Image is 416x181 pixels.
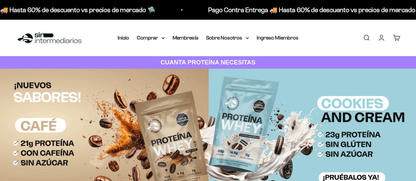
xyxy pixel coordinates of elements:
[137,34,165,42] summary: Comprar
[173,35,198,40] a: Membresía
[118,35,129,40] a: Inicio
[160,59,256,66] strong: CUANTA PROTEÍNA NECESITAS
[257,35,299,40] a: Ingreso Miembros
[206,34,249,42] summary: Sobre Nosotros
